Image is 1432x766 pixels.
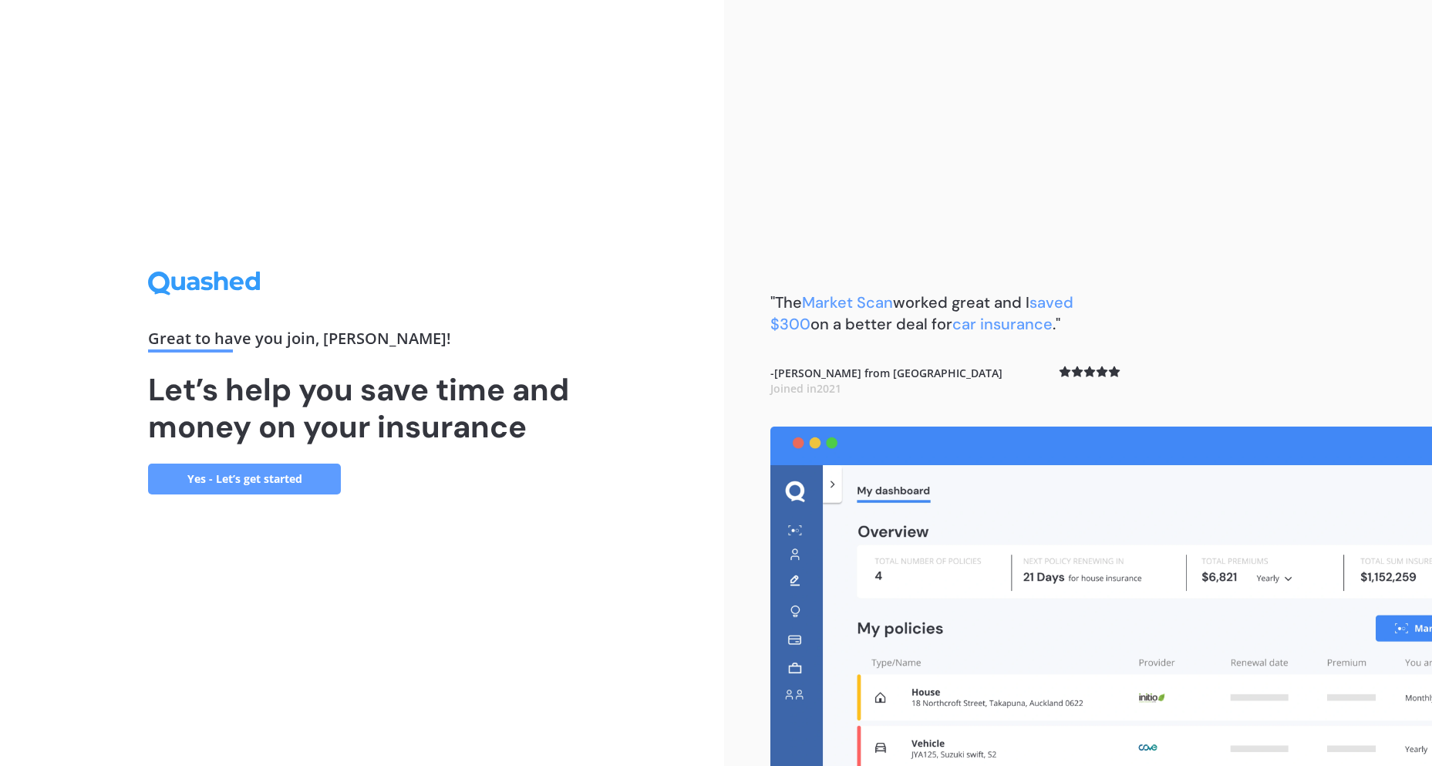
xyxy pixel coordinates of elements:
span: Joined in 2021 [770,381,841,396]
span: saved $300 [770,292,1073,334]
b: "The worked great and I on a better deal for ." [770,292,1073,334]
a: Yes - Let’s get started [148,464,341,494]
div: Great to have you join , [PERSON_NAME] ! [148,331,575,353]
span: Market Scan [802,292,893,312]
b: - [PERSON_NAME] from [GEOGRAPHIC_DATA] [770,366,1002,396]
h1: Let’s help you save time and money on your insurance [148,371,575,445]
span: car insurance [952,314,1053,334]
